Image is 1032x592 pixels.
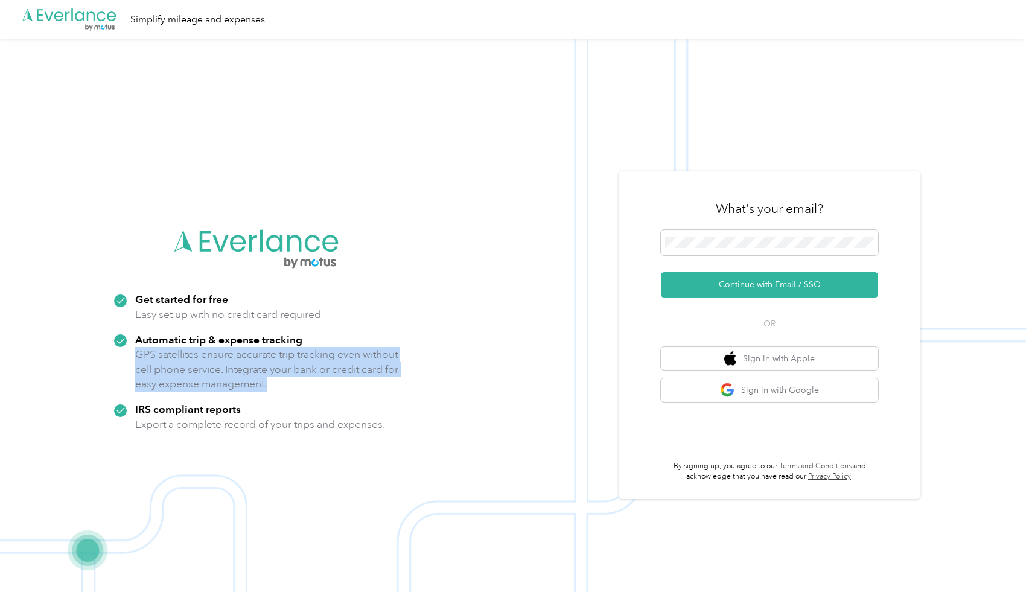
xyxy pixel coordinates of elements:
[661,378,878,402] button: google logoSign in with Google
[661,347,878,371] button: apple logoSign in with Apple
[135,307,321,322] p: Easy set up with no credit card required
[748,317,791,330] span: OR
[661,461,878,482] p: By signing up, you agree to our and acknowledge that you have read our .
[135,333,302,346] strong: Automatic trip & expense tracking
[716,200,823,217] h3: What's your email?
[808,472,851,481] a: Privacy Policy
[720,383,735,398] img: google logo
[779,462,852,471] a: Terms and Conditions
[130,12,265,27] div: Simplify mileage and expenses
[724,351,736,366] img: apple logo
[135,403,241,415] strong: IRS compliant reports
[135,417,385,432] p: Export a complete record of your trips and expenses.
[661,272,878,298] button: Continue with Email / SSO
[135,347,399,392] p: GPS satellites ensure accurate trip tracking even without cell phone service. Integrate your bank...
[135,293,228,305] strong: Get started for free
